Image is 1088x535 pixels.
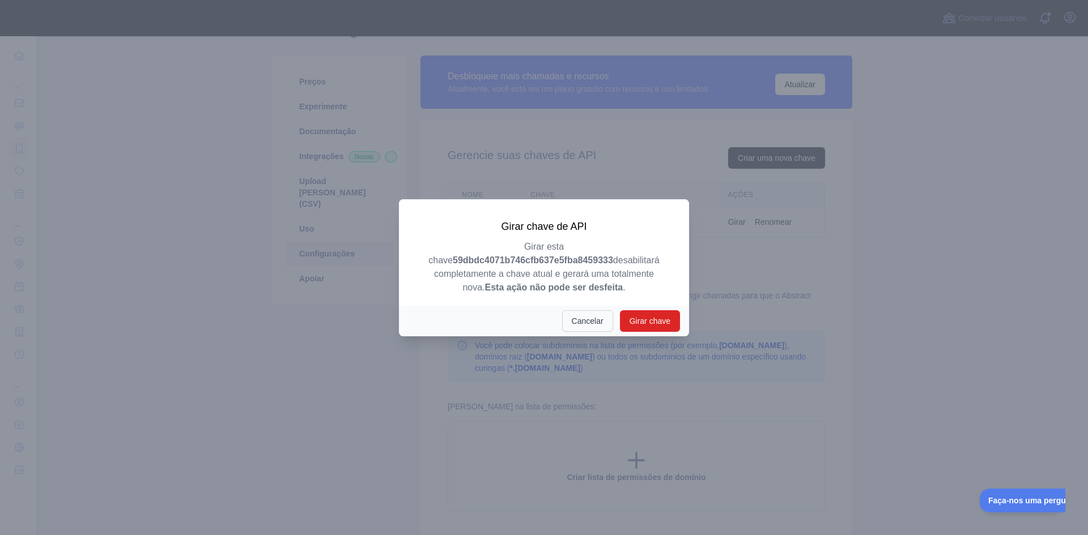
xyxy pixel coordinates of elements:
[980,489,1065,512] iframe: Alternar Suporte ao Cliente
[485,283,623,292] font: Esta ação não pode ser desfeita
[453,255,613,265] font: 59dbdc4071b746cfb637e5fba8459333
[562,310,613,332] button: Cancelar
[434,255,660,292] font: desabilitará completamente a chave atual e gerará uma totalmente nova.
[501,221,586,232] font: Girar chave de API
[620,310,680,332] button: Girar chave
[630,316,670,326] font: Girar chave
[623,283,625,292] font: .
[572,316,603,326] font: Cancelar
[8,7,98,16] font: Faça-nos uma pergunta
